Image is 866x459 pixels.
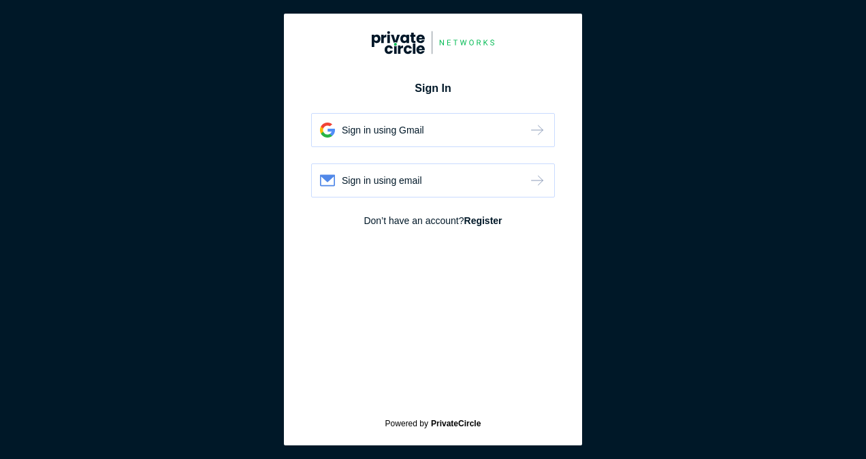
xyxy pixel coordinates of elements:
[301,419,565,428] div: Powered by
[528,122,546,138] img: Google
[372,31,494,54] img: Google
[342,174,422,187] div: Sign in using email
[320,123,335,138] img: Google
[431,419,481,428] strong: PrivateCircle
[320,174,335,187] img: Google
[311,80,555,97] div: Sign In
[311,214,555,227] div: Don’t have an account?
[342,123,424,137] div: Sign in using Gmail
[464,215,502,226] strong: Register
[528,172,546,189] img: Google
